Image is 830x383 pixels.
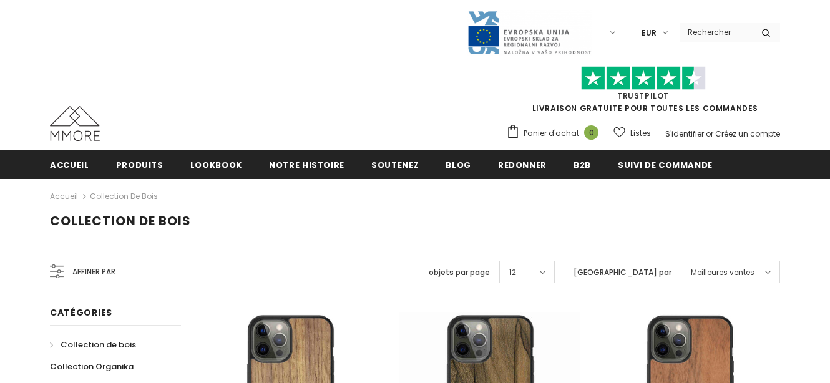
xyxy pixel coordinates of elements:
[524,127,579,140] span: Panier d'achat
[50,159,89,171] span: Accueil
[371,159,419,171] span: soutenez
[467,27,592,37] a: Javni Razpis
[371,150,419,178] a: soutenez
[467,10,592,56] img: Javni Razpis
[581,66,706,90] img: Faites confiance aux étoiles pilotes
[190,159,242,171] span: Lookbook
[50,356,134,377] a: Collection Organika
[72,265,115,279] span: Affiner par
[642,27,657,39] span: EUR
[584,125,598,140] span: 0
[269,159,344,171] span: Notre histoire
[50,334,136,356] a: Collection de bois
[90,191,158,201] a: Collection de bois
[680,23,752,41] input: Search Site
[617,90,669,101] a: TrustPilot
[429,266,490,279] label: objets par page
[574,159,591,171] span: B2B
[50,106,100,141] img: Cas MMORE
[116,150,164,178] a: Produits
[50,150,89,178] a: Accueil
[506,72,780,114] span: LIVRAISON GRATUITE POUR TOUTES LES COMMANDES
[509,266,516,279] span: 12
[706,128,713,139] span: or
[506,124,605,143] a: Panier d'achat 0
[618,150,713,178] a: Suivi de commande
[618,159,713,171] span: Suivi de commande
[665,128,704,139] a: S'identifier
[613,122,651,144] a: Listes
[498,150,547,178] a: Redonner
[630,127,651,140] span: Listes
[50,189,78,204] a: Accueil
[50,306,112,319] span: Catégories
[50,212,191,230] span: Collection de bois
[498,159,547,171] span: Redonner
[61,339,136,351] span: Collection de bois
[116,159,164,171] span: Produits
[446,159,471,171] span: Blog
[574,266,671,279] label: [GEOGRAPHIC_DATA] par
[574,150,591,178] a: B2B
[446,150,471,178] a: Blog
[190,150,242,178] a: Lookbook
[691,266,754,279] span: Meilleures ventes
[269,150,344,178] a: Notre histoire
[50,361,134,372] span: Collection Organika
[715,128,780,139] a: Créez un compte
